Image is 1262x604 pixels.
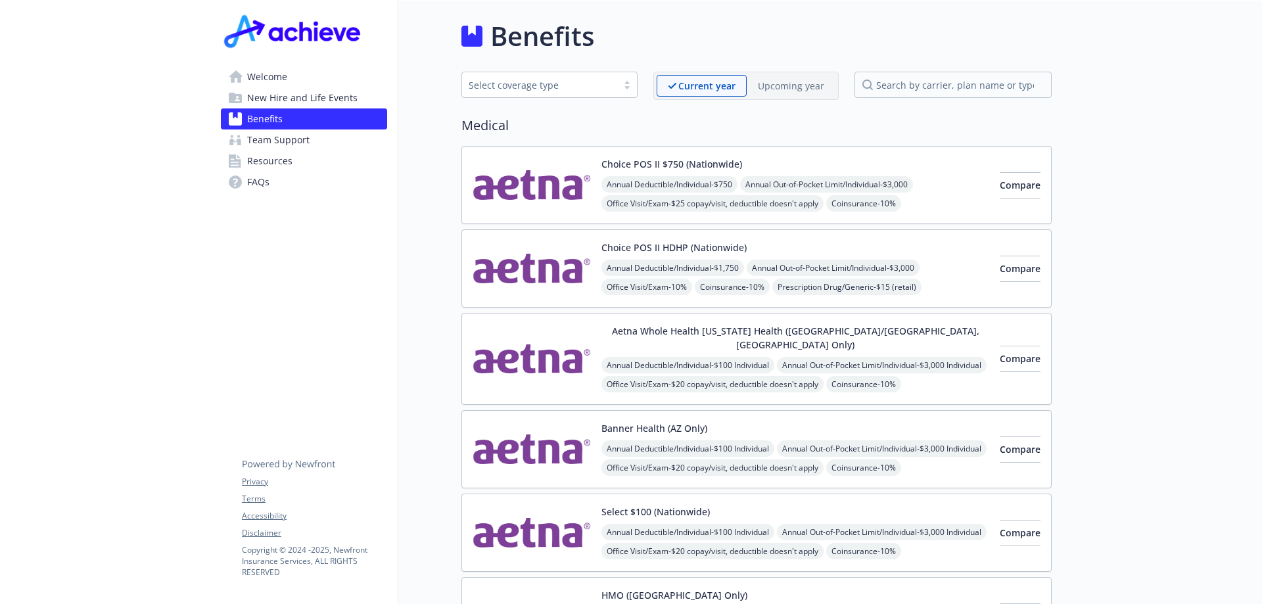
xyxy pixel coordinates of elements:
img: Aetna Inc carrier logo [473,241,591,296]
span: Compare [1000,179,1040,191]
p: Upcoming year [758,79,824,93]
span: Office Visit/Exam - $20 copay/visit, deductible doesn't apply [601,376,824,392]
span: Office Visit/Exam - $20 copay/visit, deductible doesn't apply [601,459,824,476]
h1: Benefits [490,16,594,56]
p: Copyright © 2024 - 2025 , Newfront Insurance Services, ALL RIGHTS RESERVED [242,544,386,578]
p: Current year [678,79,736,93]
div: Select coverage type [469,78,611,92]
span: Annual Out-of-Pocket Limit/Individual - $3,000 Individual [777,440,987,457]
button: HMO ([GEOGRAPHIC_DATA] Only) [601,588,747,602]
button: Banner Health (AZ Only) [601,421,707,435]
a: Welcome [221,66,387,87]
span: Annual Deductible/Individual - $100 Individual [601,440,774,457]
span: Compare [1000,352,1040,365]
span: FAQs [247,172,269,193]
button: Compare [1000,256,1040,282]
a: Privacy [242,476,386,488]
span: Team Support [247,129,310,151]
a: New Hire and Life Events [221,87,387,108]
span: Resources [247,151,292,172]
span: New Hire and Life Events [247,87,358,108]
span: Prescription Drug/Generic - $15 (retail) [772,279,922,295]
span: Benefits [247,108,283,129]
span: Welcome [247,66,287,87]
span: Office Visit/Exam - 10% [601,279,692,295]
span: Compare [1000,526,1040,539]
button: Compare [1000,436,1040,463]
span: Coinsurance - 10% [695,279,770,295]
span: Office Visit/Exam - $25 copay/visit, deductible doesn't apply [601,195,824,212]
span: Annual Deductible/Individual - $750 [601,176,737,193]
span: Coinsurance - 10% [826,195,901,212]
a: Accessibility [242,510,386,522]
a: Benefits [221,108,387,129]
span: Annual Out-of-Pocket Limit/Individual - $3,000 Individual [777,524,987,540]
span: Coinsurance - 10% [826,543,901,559]
span: Annual Deductible/Individual - $1,750 [601,260,744,276]
span: Coinsurance - 10% [826,459,901,476]
a: Disclaimer [242,527,386,539]
span: Annual Out-of-Pocket Limit/Individual - $3,000 Individual [777,357,987,373]
img: Aetna Inc carrier logo [473,421,591,477]
h2: Medical [461,116,1052,135]
button: Aetna Whole Health [US_STATE] Health ([GEOGRAPHIC_DATA]/[GEOGRAPHIC_DATA], [GEOGRAPHIC_DATA] Only) [601,324,989,352]
button: Compare [1000,520,1040,546]
img: Aetna Inc carrier logo [473,157,591,213]
a: FAQs [221,172,387,193]
a: Team Support [221,129,387,151]
span: Coinsurance - 10% [826,376,901,392]
input: search by carrier, plan name or type [854,72,1052,98]
button: Compare [1000,172,1040,198]
span: Compare [1000,443,1040,455]
span: Compare [1000,262,1040,275]
a: Terms [242,493,386,505]
span: Office Visit/Exam - $20 copay/visit, deductible doesn't apply [601,543,824,559]
button: Choice POS II $750 (Nationwide) [601,157,742,171]
span: Annual Deductible/Individual - $100 Individual [601,524,774,540]
img: Aetna Inc carrier logo [473,324,591,394]
span: Annual Deductible/Individual - $100 Individual [601,357,774,373]
img: Aetna Inc carrier logo [473,505,591,561]
a: Resources [221,151,387,172]
span: Annual Out-of-Pocket Limit/Individual - $3,000 [747,260,920,276]
button: Choice POS II HDHP (Nationwide) [601,241,747,254]
button: Select $100 (Nationwide) [601,505,710,519]
span: Annual Out-of-Pocket Limit/Individual - $3,000 [740,176,913,193]
button: Compare [1000,346,1040,372]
